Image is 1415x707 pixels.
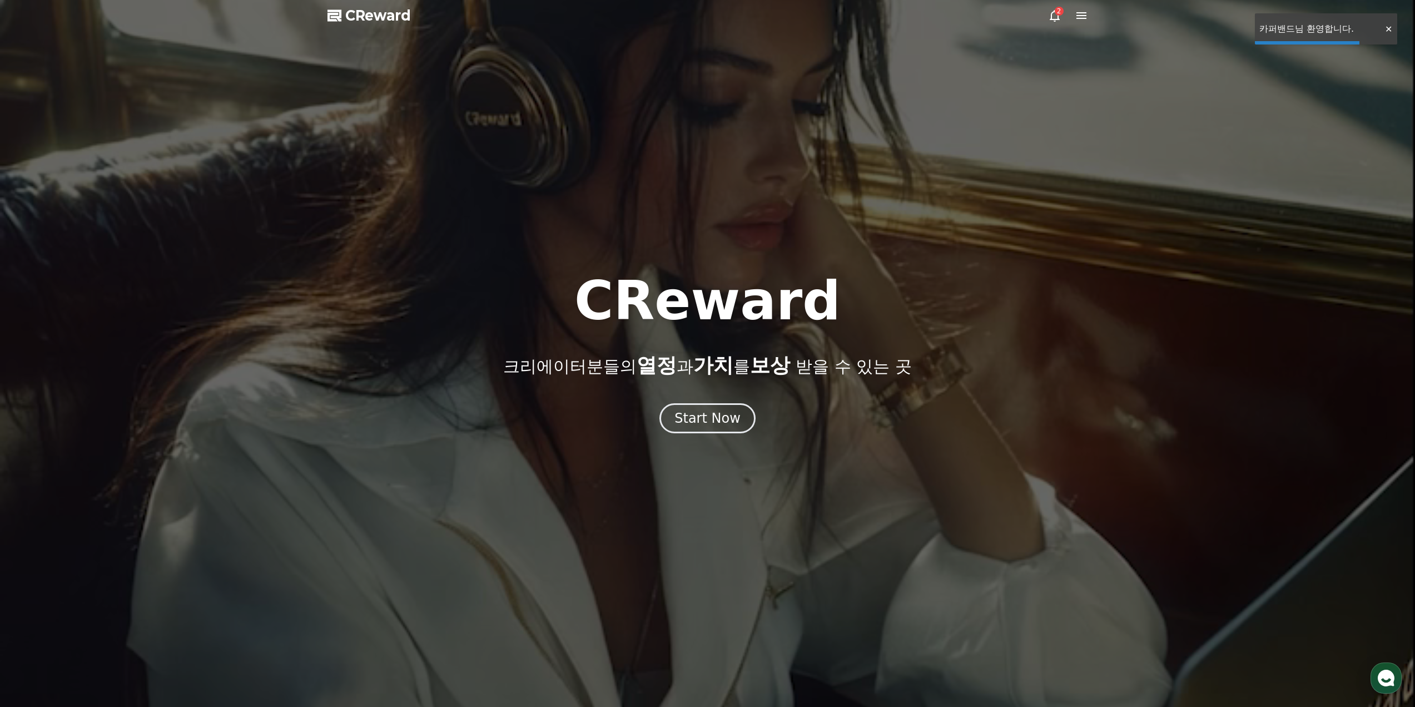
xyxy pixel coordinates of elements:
p: 크리에이터분들의 과 를 받을 수 있는 곳 [503,354,911,377]
span: 열정 [637,354,677,377]
h1: CReward [574,274,841,328]
div: 2 [1055,7,1064,16]
a: CReward [327,7,411,24]
a: 2 [1048,9,1061,22]
button: Start Now [659,403,756,433]
span: 가치 [693,354,733,377]
span: CReward [345,7,411,24]
a: Start Now [659,414,756,425]
span: 보상 [750,354,790,377]
div: Start Now [674,409,741,427]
